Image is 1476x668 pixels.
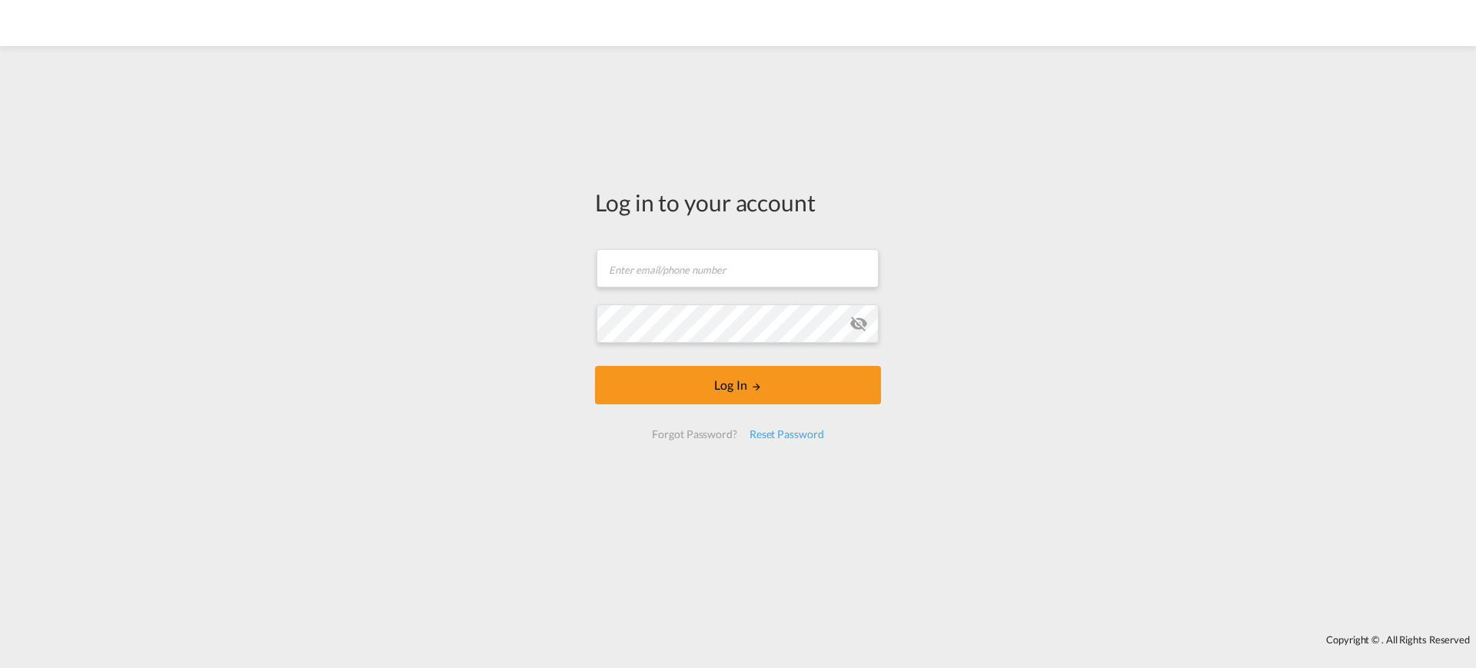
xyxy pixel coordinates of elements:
button: LOGIN [595,366,881,404]
input: Enter email/phone number [597,249,879,287]
div: Forgot Password? [646,420,743,448]
md-icon: icon-eye-off [849,314,868,333]
div: Log in to your account [595,186,881,218]
div: Reset Password [743,420,830,448]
